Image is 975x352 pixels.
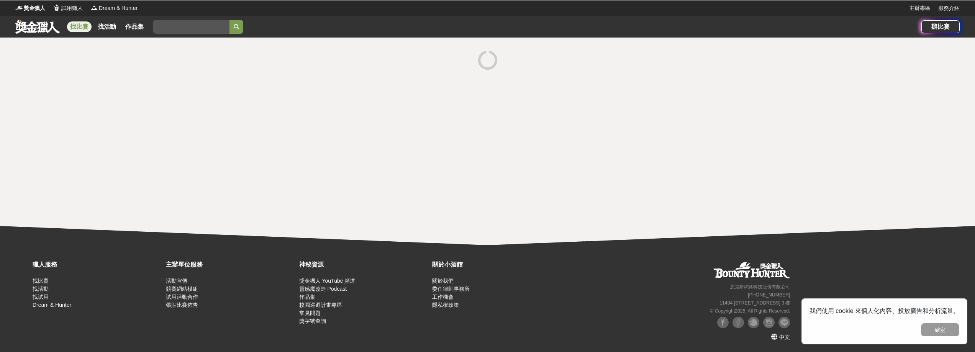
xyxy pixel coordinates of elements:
[732,317,744,328] img: Facebook
[33,294,49,300] a: 找試用
[717,317,729,328] img: Facebook
[67,21,92,32] a: 找比賽
[921,323,959,336] button: 確定
[909,4,931,12] a: 主辦專區
[299,302,342,308] a: 校園巡迴計畫專區
[748,292,790,298] small: [PHONE_NUMBER]
[61,4,83,12] span: 試用獵人
[15,4,45,12] a: Logo獎金獵人
[33,278,49,284] a: 找比賽
[99,4,138,12] span: Dream & Hunter
[809,308,959,314] span: 我們使用 cookie 來個人化內容、投放廣告和分析流量。
[432,260,562,269] div: 關於小酒館
[299,286,347,292] a: 靈感魔改造 Podcast
[299,310,321,316] a: 常見問題
[33,302,71,308] a: Dream & Hunter
[299,318,326,324] a: 獎字號查詢
[166,260,295,269] div: 主辦單位服務
[90,4,98,11] img: Logo
[779,334,790,340] span: 中文
[299,294,315,300] a: 作品集
[166,302,198,308] a: 張貼比賽佈告
[166,278,187,284] a: 活動宣傳
[53,4,83,12] a: Logo試用獵人
[122,21,147,32] a: 作品集
[24,4,45,12] span: 獎金獵人
[730,284,790,290] small: 恩克斯網路科技股份有限公司
[90,4,138,12] a: LogoDream & Hunter
[299,260,429,269] div: 神秘資源
[53,4,61,11] img: Logo
[33,286,49,292] a: 找活動
[938,4,960,12] a: 服務介紹
[763,317,775,328] img: Instagram
[299,278,356,284] a: 獎金獵人 YouTube 頻道
[710,308,790,314] small: © Copyright 2025 . All Rights Reserved.
[432,302,459,308] a: 隱私權政策
[166,286,198,292] a: 競賽網站模組
[921,20,960,33] a: 辦比賽
[166,294,198,300] a: 試用活動合作
[432,286,470,292] a: 委任律師事務所
[15,4,23,11] img: Logo
[432,294,454,300] a: 工作機會
[719,300,790,306] small: 11494 [STREET_ADDRESS] 3 樓
[95,21,119,32] a: 找活動
[778,317,790,328] img: LINE
[432,278,454,284] a: 關於我們
[748,317,759,328] img: Plurk
[33,260,162,269] div: 獵人服務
